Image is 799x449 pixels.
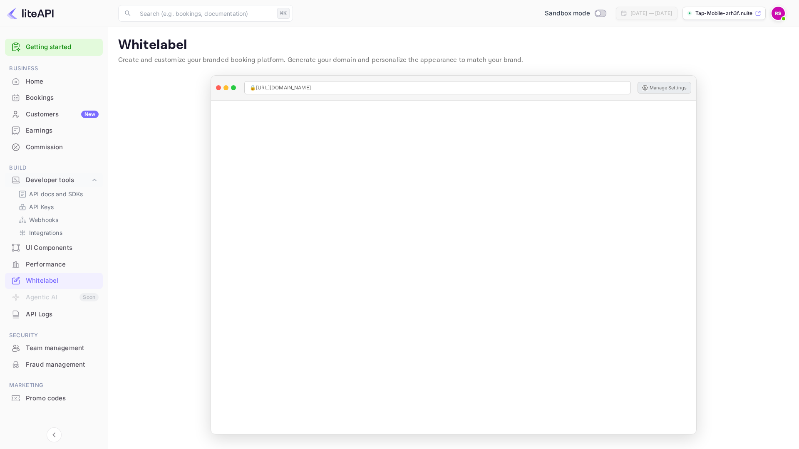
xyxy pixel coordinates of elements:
[5,331,103,340] span: Security
[541,9,609,18] div: Switch to Production mode
[5,257,103,272] a: Performance
[5,340,103,356] div: Team management
[7,7,54,20] img: LiteAPI logo
[29,202,54,211] p: API Keys
[26,77,99,86] div: Home
[26,360,99,370] div: Fraud management
[135,5,274,22] input: Search (e.g. bookings, documentation)
[26,260,99,269] div: Performance
[81,111,99,118] div: New
[18,215,96,224] a: Webhooks
[15,227,99,239] div: Integrations
[5,340,103,355] a: Team management
[5,381,103,390] span: Marketing
[5,173,103,187] div: Developer tools
[5,139,103,155] a: Commission
[5,74,103,90] div: Home
[26,343,99,353] div: Team management
[5,257,103,273] div: Performance
[15,188,99,200] div: API docs and SDKs
[47,427,62,442] button: Collapse navigation
[29,190,83,198] p: API docs and SDKs
[29,228,62,237] p: Integrations
[26,110,99,119] div: Customers
[26,143,99,152] div: Commission
[26,175,90,185] div: Developer tools
[5,306,103,322] a: API Logs
[5,357,103,373] div: Fraud management
[5,163,103,173] span: Build
[18,228,96,237] a: Integrations
[5,64,103,73] span: Business
[5,357,103,372] a: Fraud management
[26,42,99,52] a: Getting started
[5,240,103,255] a: UI Components
[18,190,96,198] a: API docs and SDKs
[638,82,691,94] button: Manage Settings
[5,390,103,407] div: Promo codes
[26,93,99,103] div: Bookings
[5,90,103,106] div: Bookings
[26,394,99,403] div: Promo codes
[772,7,785,20] img: Raul Sosa
[26,243,99,253] div: UI Components
[277,8,290,19] div: ⌘K
[5,273,103,288] a: Whitelabel
[15,214,99,226] div: Webhooks
[5,306,103,323] div: API Logs
[5,106,103,122] a: CustomersNew
[5,39,103,56] div: Getting started
[5,273,103,289] div: Whitelabel
[15,201,99,213] div: API Keys
[18,202,96,211] a: API Keys
[26,276,99,286] div: Whitelabel
[26,126,99,136] div: Earnings
[5,390,103,406] a: Promo codes
[118,55,789,65] p: Create and customize your branded booking platform. Generate your domain and personalize the appe...
[5,90,103,105] a: Bookings
[250,84,311,91] span: 🔒 [URL][DOMAIN_NAME]
[26,310,99,319] div: API Logs
[29,215,58,224] p: Webhooks
[545,9,590,18] span: Sandbox mode
[5,106,103,123] div: CustomersNew
[5,139,103,155] div: Commission
[5,74,103,89] a: Home
[5,123,103,138] a: Earnings
[5,123,103,139] div: Earnings
[118,37,789,54] p: Whitelabel
[695,10,753,17] p: Tap-Mobile-zrh3f.nuite...
[630,10,672,17] div: [DATE] — [DATE]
